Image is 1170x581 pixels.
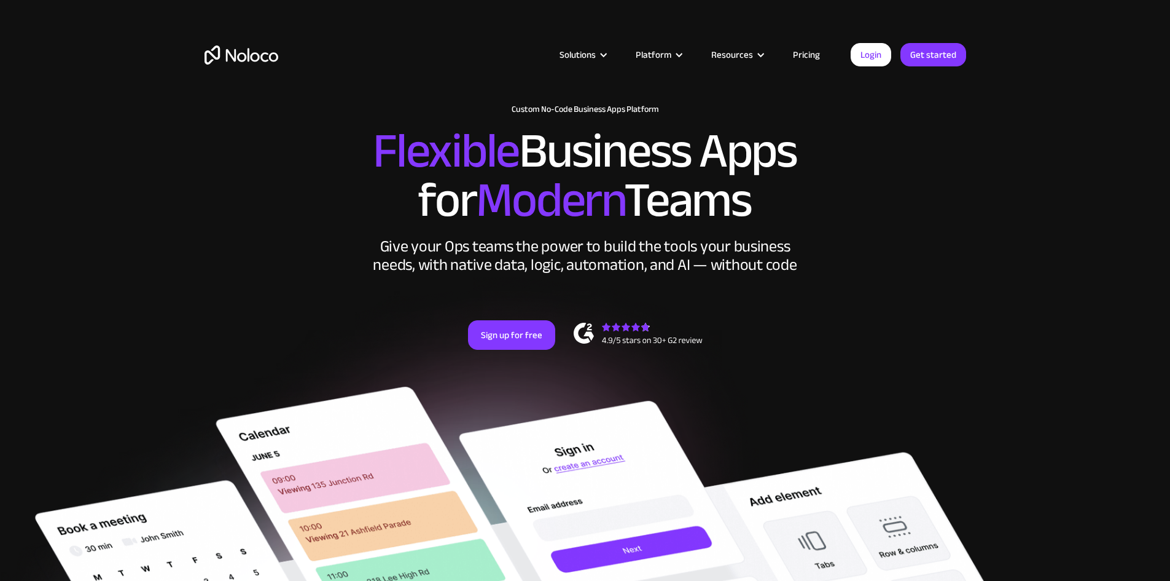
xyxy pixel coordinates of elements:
a: home [205,45,278,65]
a: Get started [900,43,966,66]
span: Modern [476,154,624,246]
div: Resources [696,47,778,63]
div: Solutions [560,47,596,63]
span: Flexible [373,105,519,197]
div: Solutions [544,47,620,63]
a: Sign up for free [468,320,555,350]
a: Pricing [778,47,835,63]
div: Resources [711,47,753,63]
div: Platform [620,47,696,63]
a: Login [851,43,891,66]
div: Give your Ops teams the power to build the tools your business needs, with native data, logic, au... [370,237,800,274]
div: Platform [636,47,671,63]
h2: Business Apps for Teams [205,127,966,225]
